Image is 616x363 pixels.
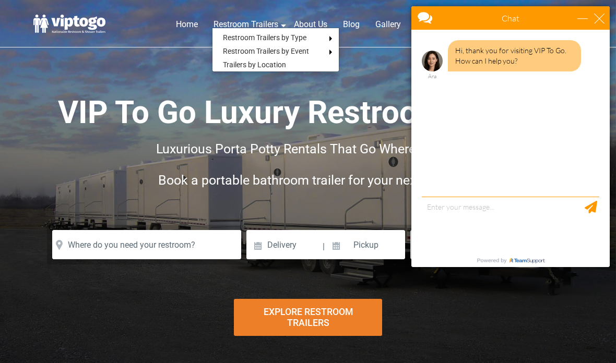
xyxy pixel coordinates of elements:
div: minimize [172,13,183,23]
div: Chat [43,6,168,30]
a: Restroom Trailers [206,13,286,36]
img: Ara avatar image. [17,51,38,71]
div: Hi, thank you for visiting VIP To Go. How can I help you? [43,40,176,71]
input: Where do you need your restroom? [52,230,241,259]
span: Book a portable bathroom trailer for your next event. [158,173,458,188]
span: | [323,230,325,263]
input: Pickup [326,230,405,259]
input: Delivery [246,230,321,259]
div: close [189,13,199,23]
a: Blog [335,13,368,36]
a: Restroom Trailers by Event [212,44,319,58]
div: Ara [17,73,38,79]
span: Luxurious Porta Potty Rentals That Go Where You Go [156,141,460,156]
span: VIP To Go Luxury Restroom Trailers [58,94,558,131]
a: Gallery [368,13,409,36]
a: Restroom Trailers by Type [212,31,317,44]
a: powered by link [66,254,145,267]
a: Home [168,13,206,36]
textarea: type your message [17,197,194,251]
div: Explore Restroom Trailers [234,299,382,336]
div: Send Message [180,201,192,213]
a: About Us [286,13,335,36]
a: Trailers by Location [212,58,297,71]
